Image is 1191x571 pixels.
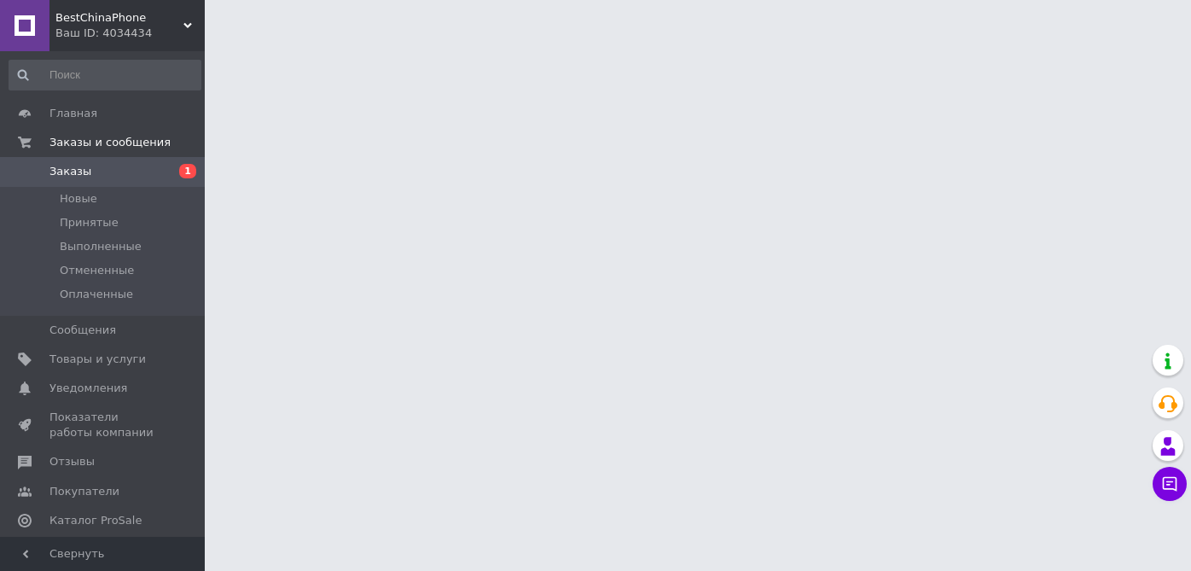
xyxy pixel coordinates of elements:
span: Заказы [49,164,91,179]
input: Поиск [9,60,201,90]
span: Отзывы [49,454,95,469]
span: Товары и услуги [49,352,146,367]
span: Новые [60,191,97,207]
span: Сообщения [49,323,116,338]
span: Отмененные [60,263,134,278]
span: Оплаченные [60,287,133,302]
span: Уведомления [49,381,127,396]
span: Показатели работы компании [49,410,158,440]
span: 1 [179,164,196,178]
span: Выполненные [60,239,142,254]
span: Покупатели [49,484,119,499]
span: Главная [49,106,97,121]
span: Каталог ProSale [49,513,142,528]
span: Принятые [60,215,119,230]
span: BestChinaPhone [55,10,183,26]
button: Чат с покупателем [1153,467,1187,501]
span: Заказы и сообщения [49,135,171,150]
div: Ваш ID: 4034434 [55,26,205,41]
